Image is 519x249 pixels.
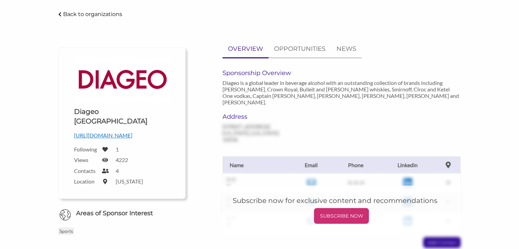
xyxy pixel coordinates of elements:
[116,146,119,152] label: 1
[74,167,98,174] label: Contacts
[380,156,436,174] th: Linkedin
[63,11,122,17] p: Back to organizations
[74,157,98,163] label: Views
[228,44,263,54] p: OVERVIEW
[59,209,71,221] img: Globe Icon
[74,146,98,152] label: Following
[74,131,170,140] p: [URL][DOMAIN_NAME]
[116,167,119,174] label: 4
[336,44,356,54] p: NEWS
[317,211,366,221] p: SUBSCRIBE NOW
[53,209,191,218] h6: Areas of Sponsor Interest
[222,113,295,120] h6: Address
[233,196,451,205] h5: Subscribe now for exclusive content and recommendations
[274,44,326,54] p: OPPORTUNITIES
[74,107,170,126] h1: Diageo [GEOGRAPHIC_DATA]
[222,79,461,105] p: Diageo is a global leader in beverage alcohol with an outstanding collection of brands including ...
[116,157,128,163] label: 4222
[222,69,461,77] h6: Sponsorship Overview
[291,156,332,174] th: Email
[74,178,98,185] label: Location
[58,228,74,235] p: Sports
[233,208,451,224] a: SUBSCRIBE NOW
[74,58,170,102] img: Diageo North America Logo
[116,178,143,185] label: [US_STATE]
[332,156,380,174] th: Phone
[222,156,291,174] th: Name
